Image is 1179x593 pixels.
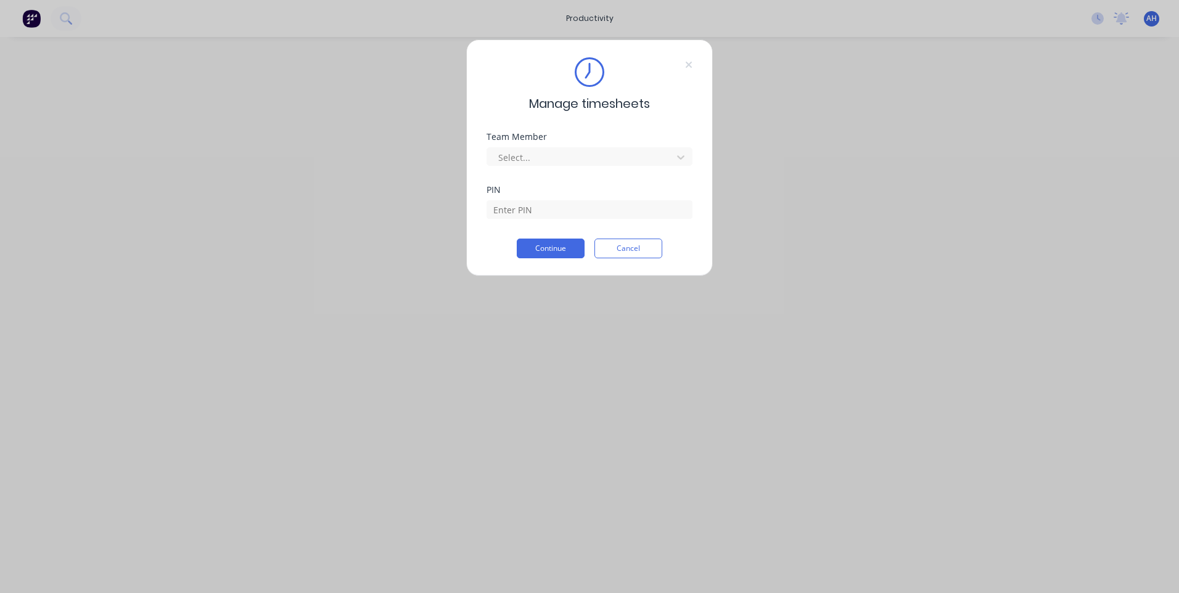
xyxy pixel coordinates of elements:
button: Continue [517,239,585,258]
span: Manage timesheets [529,94,650,113]
div: Team Member [487,133,692,141]
div: PIN [487,186,692,194]
button: Cancel [594,239,662,258]
input: Enter PIN [487,200,692,219]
